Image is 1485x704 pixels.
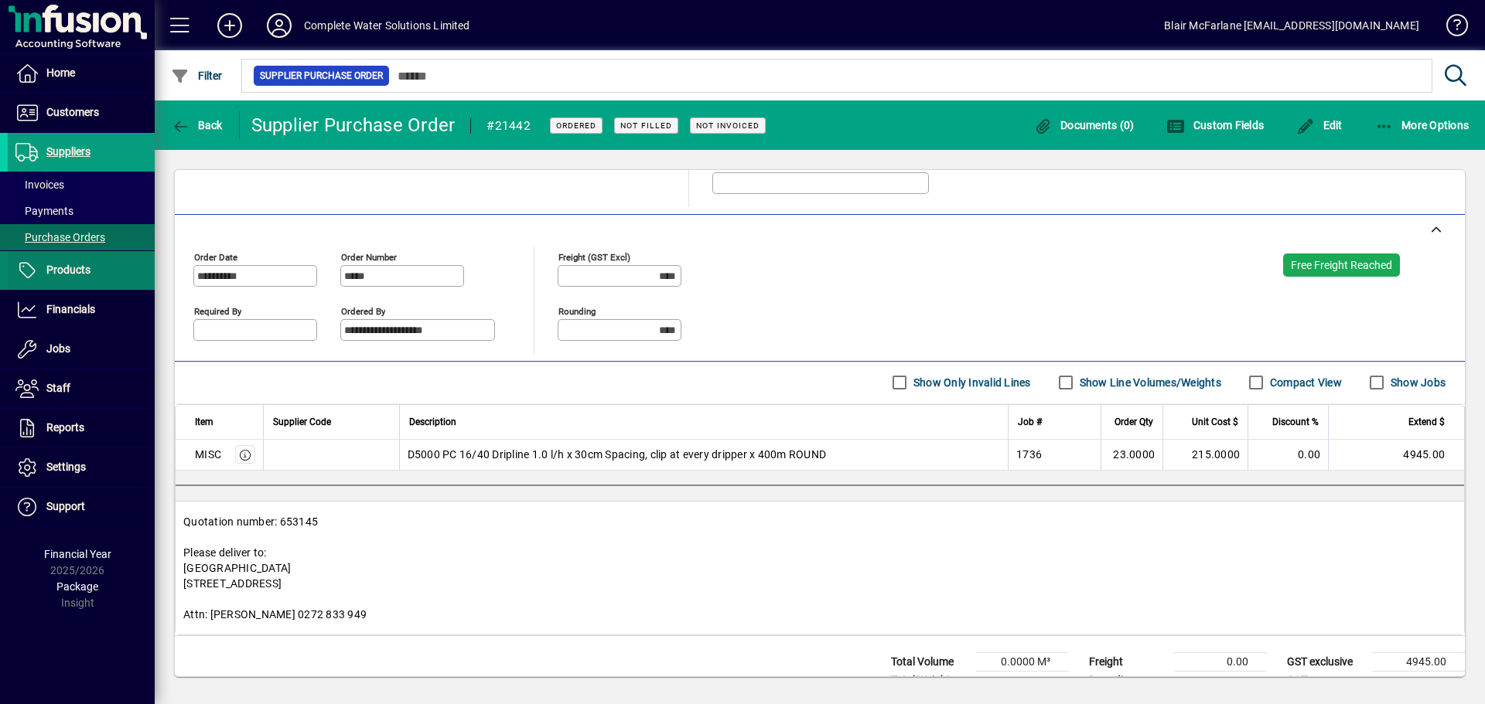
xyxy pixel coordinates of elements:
[1272,413,1319,430] span: Discount %
[1372,652,1465,671] td: 4945.00
[1375,119,1470,131] span: More Options
[976,671,1069,689] td: 0.0000 Kg
[46,382,70,394] span: Staff
[883,652,976,671] td: Total Volume
[15,179,64,191] span: Invoices
[1296,119,1343,131] span: Edit
[1101,440,1162,471] td: 23.0000
[1371,111,1473,139] button: More Options
[171,70,223,82] span: Filter
[409,413,456,430] span: Description
[1248,440,1328,471] td: 0.00
[1435,3,1466,53] a: Knowledge Base
[1164,13,1419,38] div: Blair McFarlane [EMAIL_ADDRESS][DOMAIN_NAME]
[8,251,155,290] a: Products
[155,111,240,139] app-page-header-button: Back
[1018,413,1042,430] span: Job #
[1162,111,1268,139] button: Custom Fields
[8,198,155,224] a: Payments
[260,68,383,83] span: Supplier Purchase Order
[46,500,85,512] span: Support
[1030,111,1138,139] button: Documents (0)
[15,231,105,243] span: Purchase Orders
[1174,652,1267,671] td: 0.00
[205,12,254,39] button: Add
[8,330,155,369] a: Jobs
[8,409,155,447] a: Reports
[1174,671,1267,689] td: 0.00
[56,580,98,593] span: Package
[556,121,596,131] span: Ordered
[341,305,385,316] mat-label: Ordered by
[167,111,227,139] button: Back
[171,119,223,131] span: Back
[1279,652,1372,671] td: GST exclusive
[976,652,1069,671] td: 0.0000 M³
[1291,259,1392,271] span: Free Freight Reached
[1267,375,1342,390] label: Compact View
[1081,671,1174,689] td: Rounding
[304,13,470,38] div: Complete Water Solutions Limited
[195,447,221,462] div: MISC
[8,54,155,93] a: Home
[1166,119,1264,131] span: Custom Fields
[1372,671,1465,689] td: 741.75
[46,461,86,473] span: Settings
[620,121,672,131] span: Not Filled
[254,12,304,39] button: Profile
[1408,413,1445,430] span: Extend $
[1016,447,1042,462] span: 1736
[46,145,90,158] span: Suppliers
[696,121,760,131] span: Not Invoiced
[15,205,73,217] span: Payments
[341,251,397,262] mat-label: Order number
[1162,440,1248,471] td: 215.0000
[558,305,596,316] mat-label: Rounding
[486,114,531,138] div: #21442
[1279,671,1372,689] td: GST
[46,342,70,355] span: Jobs
[883,671,976,689] td: Total Weight
[46,264,90,276] span: Products
[8,369,155,408] a: Staff
[1192,413,1238,430] span: Unit Cost $
[8,488,155,526] a: Support
[1081,652,1174,671] td: Freight
[1328,440,1464,471] td: 4945.00
[44,548,111,560] span: Financial Year
[558,251,630,262] mat-label: Freight (GST excl)
[46,106,99,118] span: Customers
[1292,111,1347,139] button: Edit
[1034,119,1135,131] span: Documents (0)
[910,375,1031,390] label: Show Only Invalid Lines
[8,448,155,487] a: Settings
[8,291,155,329] a: Financials
[46,66,75,79] span: Home
[251,113,456,138] div: Supplier Purchase Order
[176,502,1464,634] div: Quotation number: 653145 Please deliver to: [GEOGRAPHIC_DATA] [STREET_ADDRESS] Attn: [PERSON_NAME...
[1388,375,1446,390] label: Show Jobs
[8,94,155,132] a: Customers
[195,413,213,430] span: Item
[1115,413,1153,430] span: Order Qty
[194,251,237,262] mat-label: Order date
[46,303,95,315] span: Financials
[46,421,84,434] span: Reports
[1077,375,1221,390] label: Show Line Volumes/Weights
[8,172,155,198] a: Invoices
[8,224,155,250] a: Purchase Orders
[273,413,331,430] span: Supplier Code
[194,305,241,316] mat-label: Required by
[167,62,227,90] button: Filter
[408,447,827,462] span: D5000 PC 16/40 Dripline 1.0 l/h x 30cm Spacing, clip at every dripper x 400m ROUND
